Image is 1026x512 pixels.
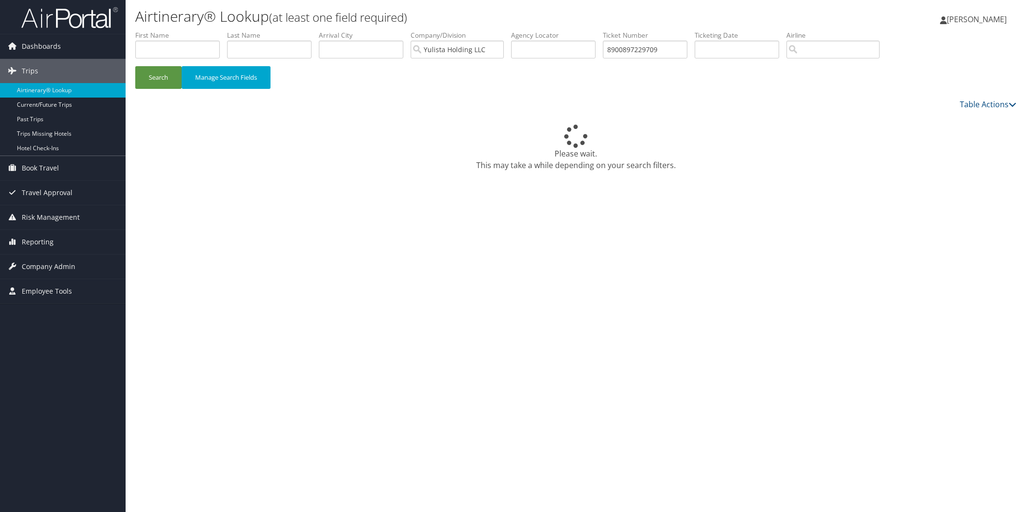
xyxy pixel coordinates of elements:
label: Last Name [227,30,319,40]
span: Travel Approval [22,181,72,205]
span: Risk Management [22,205,80,229]
a: Table Actions [960,99,1016,110]
label: Ticket Number [603,30,695,40]
a: [PERSON_NAME] [940,5,1016,34]
label: Agency Locator [511,30,603,40]
img: airportal-logo.png [21,6,118,29]
span: [PERSON_NAME] [947,14,1007,25]
div: Please wait. This may take a while depending on your search filters. [135,125,1016,171]
h1: Airtinerary® Lookup [135,6,723,27]
span: Company Admin [22,255,75,279]
button: Search [135,66,182,89]
span: Reporting [22,230,54,254]
label: First Name [135,30,227,40]
label: Airline [786,30,887,40]
small: (at least one field required) [269,9,407,25]
span: Employee Tools [22,279,72,303]
label: Arrival City [319,30,411,40]
label: Ticketing Date [695,30,786,40]
label: Company/Division [411,30,511,40]
span: Trips [22,59,38,83]
button: Manage Search Fields [182,66,271,89]
span: Dashboards [22,34,61,58]
span: Book Travel [22,156,59,180]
